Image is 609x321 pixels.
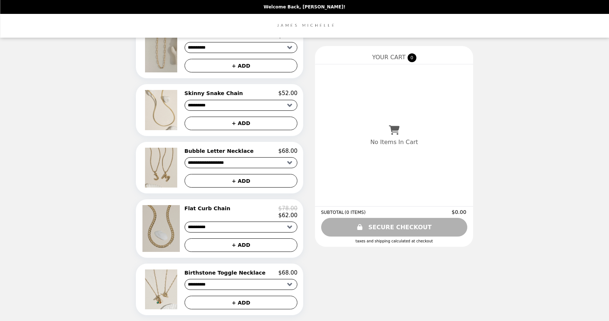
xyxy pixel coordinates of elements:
button: + ADD [185,59,298,72]
p: $68.00 [278,269,298,276]
select: Select a product variant [185,222,298,233]
p: $62.00 [278,212,298,219]
button: + ADD [185,174,298,188]
span: $0.00 [452,209,467,215]
button: + ADD [185,238,298,252]
h2: Skinny Snake Chain [185,90,246,97]
select: Select a product variant [185,100,298,111]
select: Select a product variant [185,157,298,168]
span: 0 [408,53,416,62]
button: + ADD [185,296,298,309]
img: Link Chain [145,33,179,72]
span: ( 0 ITEMS ) [345,210,365,215]
span: YOUR CART [372,54,405,61]
img: Brand Logo [274,18,335,33]
p: $68.00 [278,148,298,154]
h2: Birthstone Toggle Necklace [185,269,268,276]
select: Select a product variant [185,42,298,53]
img: Flat Curb Chain [142,205,182,252]
p: $78.00 [278,205,298,212]
h2: Bubble Letter Necklace [185,148,257,154]
img: Bubble Letter Necklace [145,148,179,188]
h2: Flat Curb Chain [185,205,233,212]
div: Taxes and Shipping calculated at checkout [321,239,467,243]
p: Welcome Back, [PERSON_NAME]! [264,4,345,10]
select: Select a product variant [185,279,298,290]
img: Birthstone Toggle Necklace [145,269,179,309]
button: + ADD [185,117,298,130]
span: SUBTOTAL [321,210,345,215]
img: Skinny Snake Chain [145,90,179,130]
p: $52.00 [278,90,298,97]
p: No Items In Cart [370,139,418,146]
